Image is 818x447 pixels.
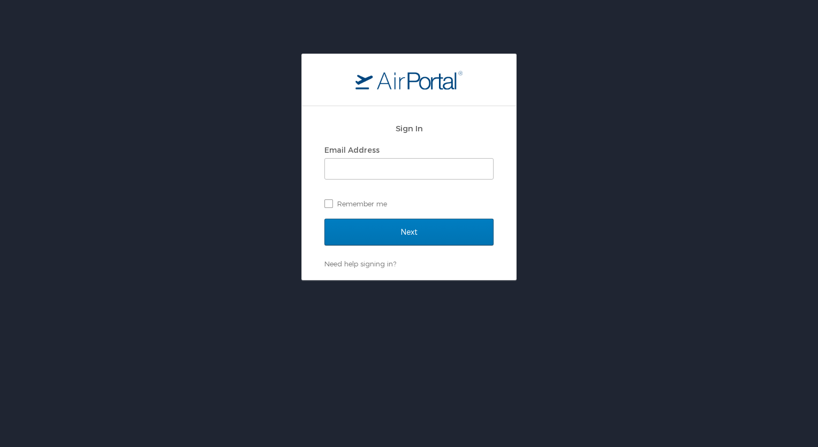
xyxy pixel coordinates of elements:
[355,70,463,90] img: logo
[324,196,494,212] label: Remember me
[324,259,396,268] a: Need help signing in?
[324,219,494,245] input: Next
[324,145,380,154] label: Email Address
[324,122,494,135] h2: Sign In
